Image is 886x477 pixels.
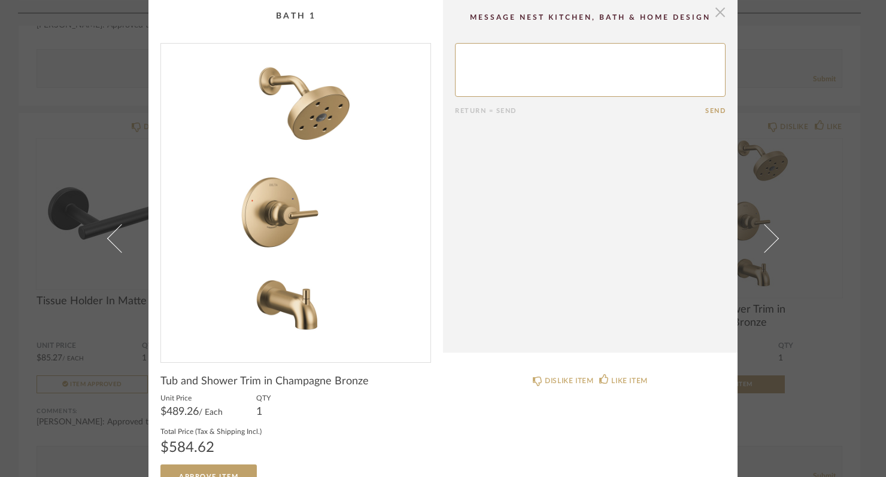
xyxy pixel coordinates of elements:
[160,441,262,455] div: $584.62
[256,393,271,402] label: QTY
[455,107,705,115] div: Return = Send
[161,44,430,353] div: 0
[611,375,647,387] div: LIKE ITEM
[545,375,593,387] div: DISLIKE ITEM
[161,44,430,353] img: d779c01b-7a40-4789-81c7-62035cb5d696_1000x1000.jpg
[705,107,726,115] button: Send
[160,406,199,417] span: $489.26
[199,408,223,417] span: / Each
[160,375,369,388] span: Tub and Shower Trim in Champagne Bronze
[256,407,271,417] div: 1
[160,426,262,436] label: Total Price (Tax & Shipping Incl.)
[160,393,223,402] label: Unit Price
